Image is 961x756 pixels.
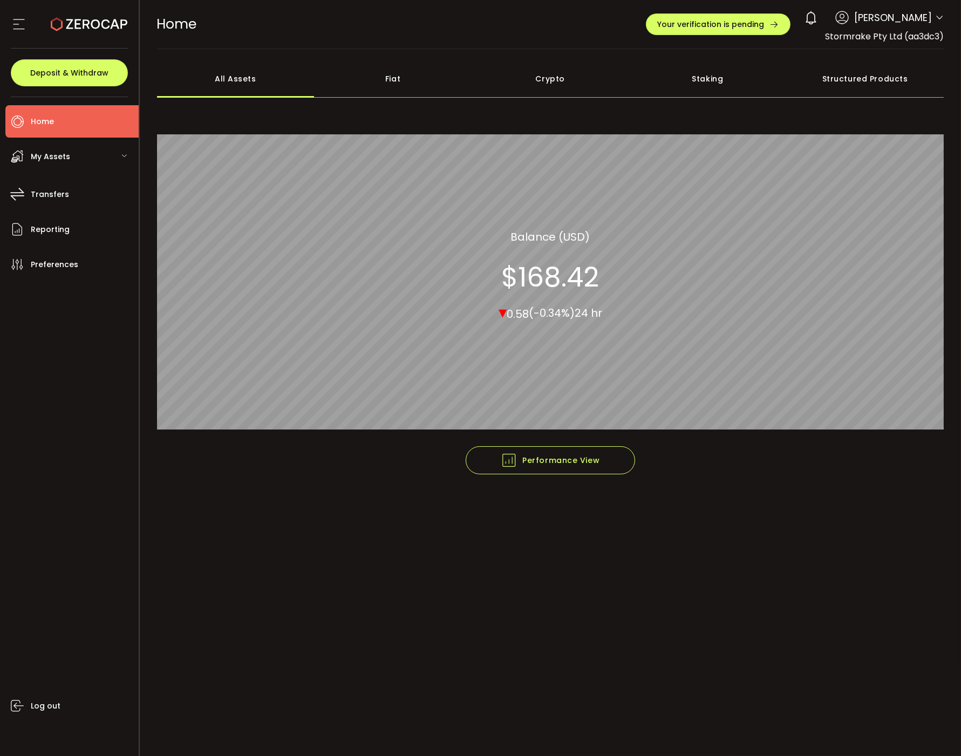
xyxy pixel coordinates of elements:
div: Staking [629,60,787,98]
span: [PERSON_NAME] [854,10,932,25]
iframe: Chat Widget [834,639,961,756]
span: 24 hr [575,306,602,321]
span: Home [157,15,197,33]
span: Stormrake Pty Ltd (aa3dc3) [825,30,944,43]
button: Deposit & Withdraw [11,59,128,86]
div: Structured Products [786,60,944,98]
button: Your verification is pending [646,13,790,35]
span: Deposit & Withdraw [30,69,108,77]
section: $168.42 [501,261,599,294]
span: ▾ [499,301,507,324]
span: Home [31,114,54,130]
button: Performance View [466,446,635,474]
span: Reporting [31,222,70,237]
div: Crypto [472,60,629,98]
span: My Assets [31,149,70,165]
span: Log out [31,698,60,714]
span: Performance View [501,452,599,468]
span: (-0.34%) [529,306,575,321]
span: 0.58 [507,307,529,322]
div: All Assets [157,60,315,98]
span: Preferences [31,257,78,273]
span: Transfers [31,187,69,202]
span: Your verification is pending [657,21,764,28]
div: Fiat [314,60,472,98]
section: Balance (USD) [510,229,590,245]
